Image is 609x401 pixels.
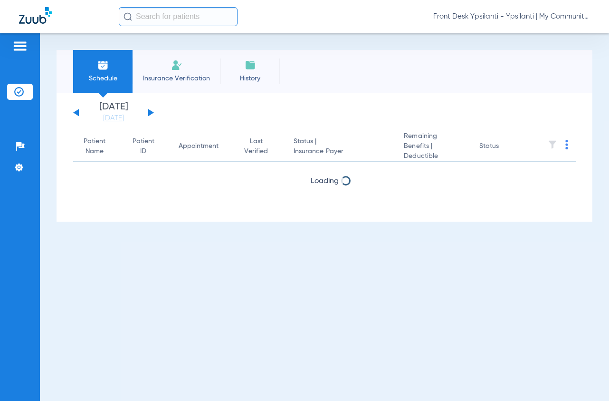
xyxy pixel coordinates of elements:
[404,151,464,161] span: Deductible
[85,114,142,123] a: [DATE]
[286,131,397,162] th: Status |
[171,59,182,71] img: Manual Insurance Verification
[119,7,238,26] input: Search for patients
[548,140,557,149] img: filter.svg
[294,147,389,156] span: Insurance Payer
[179,141,219,151] div: Appointment
[433,12,590,21] span: Front Desk Ypsilanti - Ypsilanti | My Community Dental Centers
[565,140,568,149] img: group-dot-blue.svg
[140,74,213,83] span: Insurance Verification
[228,74,273,83] span: History
[311,177,339,185] span: Loading
[81,137,108,156] div: Patient Name
[179,141,228,151] div: Appointment
[472,131,536,162] th: Status
[124,12,132,21] img: Search Icon
[97,59,109,71] img: Schedule
[132,137,155,156] div: Patient ID
[81,137,116,156] div: Patient Name
[12,40,28,52] img: hamburger-icon
[243,137,278,156] div: Last Verified
[132,137,163,156] div: Patient ID
[80,74,125,83] span: Schedule
[85,102,142,123] li: [DATE]
[19,7,52,24] img: Zuub Logo
[245,59,256,71] img: History
[243,137,270,156] div: Last Verified
[396,131,472,162] th: Remaining Benefits |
